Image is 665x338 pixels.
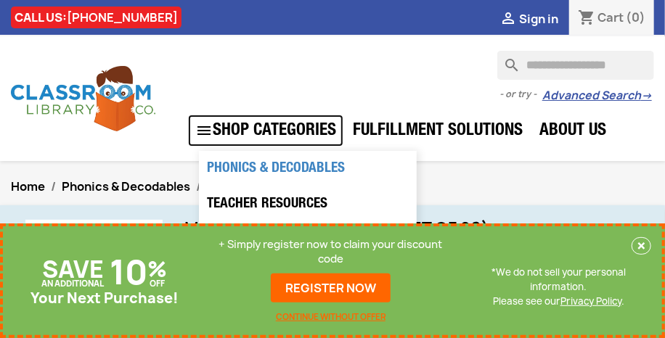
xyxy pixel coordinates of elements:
img: Classroom Library Company [11,66,155,131]
a: About Us [532,117,613,146]
a: Fulfillment Solutions [346,117,530,146]
span: Cart [597,10,624,26]
input: Search [497,51,654,80]
a:  Sign in [499,11,558,27]
h1: My Decodable Readers (Set of 20) [184,220,640,237]
span: (0) [626,10,645,26]
a: Advanced Search→ [542,88,652,103]
span: - or try - [499,87,542,102]
a: Teacher Resources [200,187,416,223]
i:  [195,122,213,139]
i: shopping_cart [578,10,595,28]
a: [PHONE_NUMBER] [67,9,178,25]
a: Phonics & Decodables [62,178,190,194]
span: Sign in [519,11,558,27]
span: → [641,88,652,103]
a: Home [11,178,45,194]
i: search [497,51,515,68]
a: Phonics & Decodables [200,152,416,187]
a: Favorite Authors [200,222,416,257]
div: CALL US: [11,7,181,28]
a: SHOP CATEGORIES [188,115,343,147]
i:  [499,11,517,28]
